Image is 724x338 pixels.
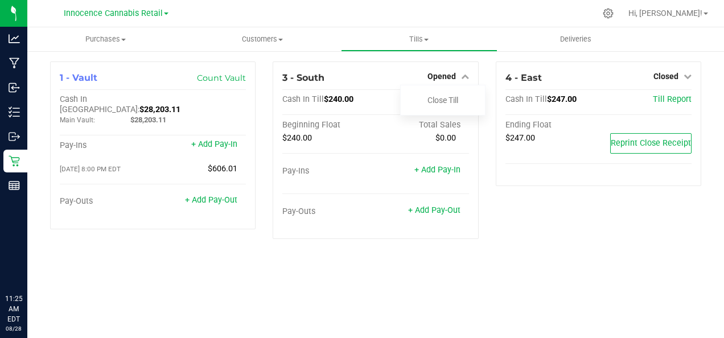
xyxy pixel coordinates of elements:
[282,72,324,83] span: 3 - South
[628,9,702,18] span: Hi, [PERSON_NAME]!
[342,34,497,44] span: Tills
[282,166,376,176] div: Pay-Ins
[60,165,121,173] span: [DATE] 8:00 PM EDT
[611,138,691,148] span: Reprint Close Receipt
[282,120,376,130] div: Beginning Float
[282,207,376,217] div: Pay-Outs
[184,34,340,44] span: Customers
[184,27,340,51] a: Customers
[130,116,166,124] span: $28,203.11
[139,105,180,114] span: $28,203.11
[505,94,547,104] span: Cash In Till
[60,116,95,124] span: Main Vault:
[427,72,456,81] span: Opened
[9,82,20,93] inline-svg: Inbound
[341,27,497,51] a: Tills
[27,34,184,44] span: Purchases
[5,324,22,333] p: 08/28
[601,8,615,19] div: Manage settings
[414,165,460,175] a: + Add Pay-In
[60,94,139,114] span: Cash In [GEOGRAPHIC_DATA]:
[545,34,607,44] span: Deliveries
[11,247,46,281] iframe: Resource center
[653,94,692,104] a: Till Report
[60,72,97,83] span: 1 - Vault
[427,96,458,105] a: Close Till
[9,106,20,118] inline-svg: Inventory
[653,72,678,81] span: Closed
[208,164,237,174] span: $606.01
[282,133,312,143] span: $240.00
[408,205,460,215] a: + Add Pay-Out
[27,27,184,51] a: Purchases
[376,120,469,130] div: Total Sales
[610,133,692,154] button: Reprint Close Receipt
[60,196,153,207] div: Pay-Outs
[547,94,577,104] span: $247.00
[282,94,324,104] span: Cash In Till
[191,139,237,149] a: + Add Pay-In
[9,33,20,44] inline-svg: Analytics
[505,72,542,83] span: 4 - East
[9,180,20,191] inline-svg: Reports
[60,141,153,151] div: Pay-Ins
[505,133,535,143] span: $247.00
[505,120,599,130] div: Ending Float
[5,294,22,324] p: 11:25 AM EDT
[64,9,163,18] span: Innocence Cannabis Retail
[197,73,246,83] a: Count Vault
[9,57,20,69] inline-svg: Manufacturing
[435,133,456,143] span: $0.00
[324,94,353,104] span: $240.00
[497,27,654,51] a: Deliveries
[9,131,20,142] inline-svg: Outbound
[185,195,237,205] a: + Add Pay-Out
[9,155,20,167] inline-svg: Retail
